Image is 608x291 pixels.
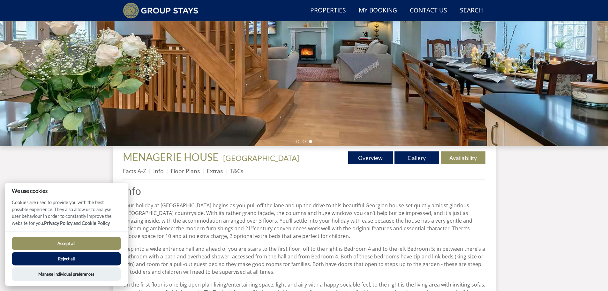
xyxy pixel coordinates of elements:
[123,151,219,163] span: MENAGERIE HOUSE
[457,4,485,18] a: Search
[123,202,485,240] p: Your holiday at [GEOGRAPHIC_DATA] begins as you pull off the lane and up the drive to this beauti...
[153,167,164,175] a: Info
[123,151,221,163] a: MENAGERIE HOUSE
[407,4,450,18] a: Contact Us
[123,3,199,19] img: Group Stays
[230,167,243,175] a: T&Cs
[5,188,128,194] h2: We use cookies
[394,151,439,164] a: Gallery
[5,199,128,231] p: Cookies are used to provide you with the best possible experience. They also allow us to analyse ...
[123,185,485,196] a: Info
[12,267,121,281] button: Manage Individual preferences
[348,151,393,164] a: Overview
[221,153,299,163] span: -
[356,4,400,18] a: My Booking
[308,4,349,18] a: Properties
[44,220,110,226] a: Privacy Policy and Cookie Policy
[223,153,299,163] a: [GEOGRAPHIC_DATA]
[123,245,485,276] p: Step into a wide entrance hall and ahead of you are stairs to the first floor; off to the right i...
[171,167,200,175] a: Floor Plans
[251,224,254,230] sup: st
[123,167,146,175] a: Facts A-Z
[12,252,121,265] button: Reject all
[207,167,223,175] a: Extras
[441,151,485,164] a: Availability
[12,237,121,250] button: Accept all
